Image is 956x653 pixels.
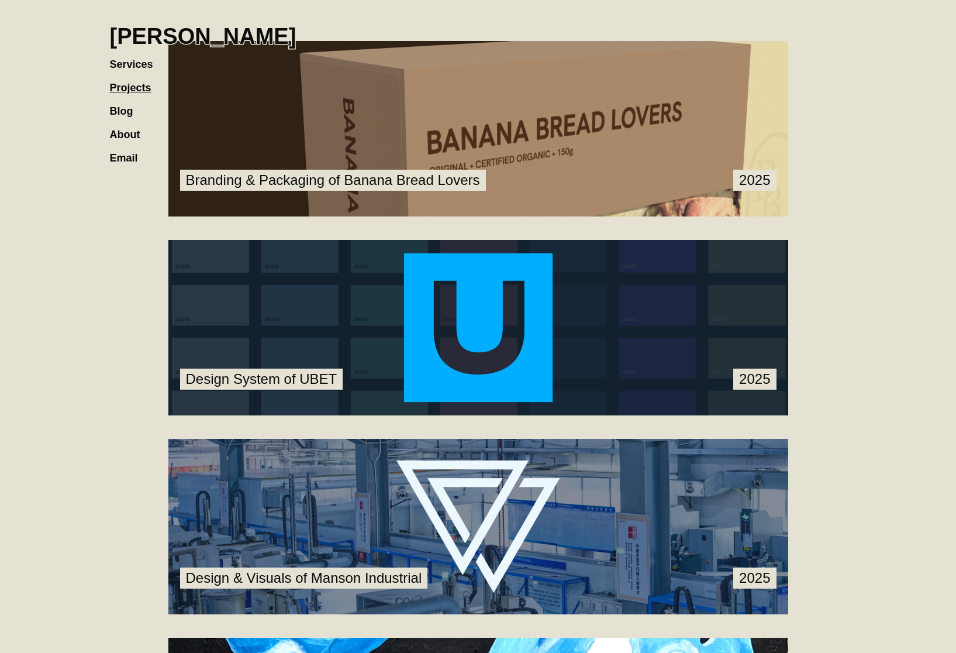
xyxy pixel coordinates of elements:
[110,140,150,164] a: Email
[110,12,296,49] a: home
[110,23,296,49] h1: [PERSON_NAME]
[110,117,152,140] a: About
[110,94,145,117] a: Blog
[110,70,163,94] a: Projects
[110,47,165,70] a: Services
